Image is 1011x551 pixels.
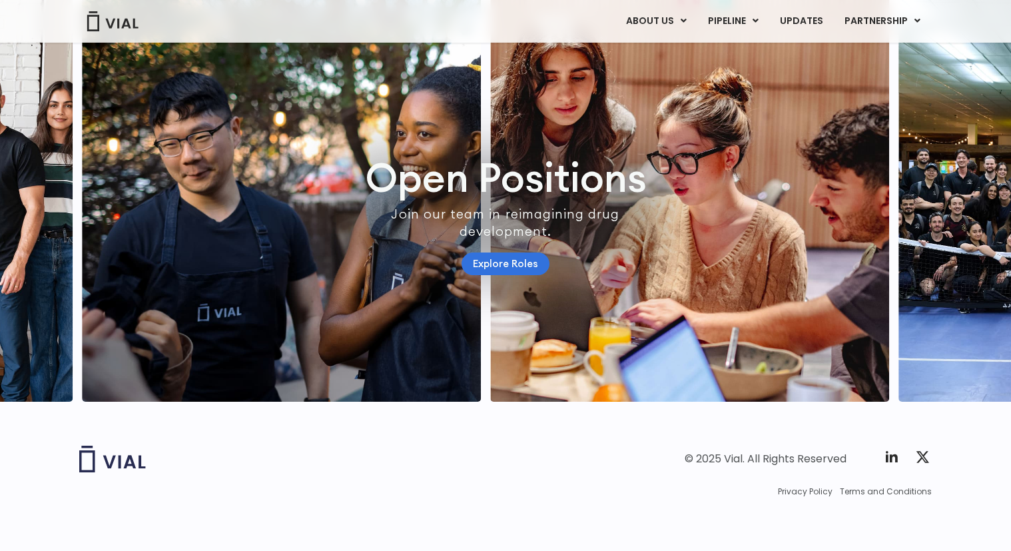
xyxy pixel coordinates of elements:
a: Explore Roles [462,253,549,276]
a: Privacy Policy [778,486,833,498]
a: ABOUT USMenu Toggle [615,10,697,33]
a: PARTNERSHIPMenu Toggle [834,10,931,33]
img: Vial logo wih "Vial" spelled out [79,446,146,472]
a: PIPELINEMenu Toggle [697,10,769,33]
div: © 2025 Vial. All Rights Reserved [685,452,846,466]
a: UPDATES [769,10,833,33]
a: Terms and Conditions [840,486,932,498]
img: Vial Logo [86,11,139,31]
